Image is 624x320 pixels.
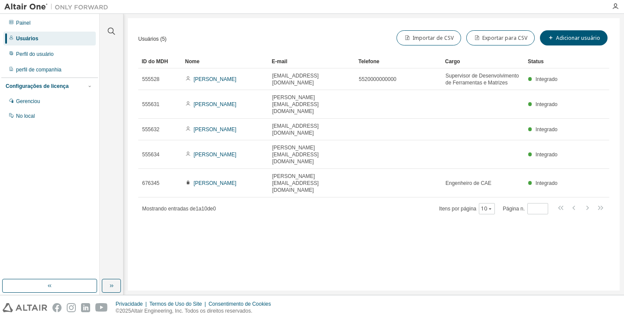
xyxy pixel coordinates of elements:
font: Termos de Uso do Site [149,301,202,307]
font: Configurações de licença [6,83,68,89]
img: Altair Um [4,3,113,11]
font: 555528 [142,76,159,82]
font: Usuários (5) [138,36,166,42]
font: ID do MDH [142,58,168,65]
font: Integrado [536,101,558,107]
font: Integrado [536,76,558,82]
font: 555631 [142,101,159,107]
font: 555632 [142,126,159,133]
button: Adicionar usuário [540,30,608,45]
font: Importar de CSV [413,34,454,42]
font: [EMAIL_ADDRESS][DOMAIN_NAME] [272,73,318,86]
font: Perfil do usuário [16,51,54,57]
img: linkedin.svg [81,303,90,312]
font: [EMAIL_ADDRESS][DOMAIN_NAME] [272,123,318,136]
font: Telefone [358,58,379,65]
font: [PERSON_NAME] [194,180,237,186]
font: Integrado [536,126,558,133]
font: 5520000000000 [359,76,396,82]
font: 676345 [142,180,159,186]
font: Privacidade [116,301,143,307]
font: [PERSON_NAME] [194,101,237,107]
font: de [207,206,213,212]
font: Consentimento de Cookies [208,301,271,307]
button: Exportar para CSV [466,30,535,45]
font: a [198,206,201,212]
font: Gerenciou [16,98,40,104]
font: 555634 [142,152,159,158]
font: 2025 [120,308,131,314]
font: 10 [201,206,207,212]
img: facebook.svg [52,303,62,312]
font: © [116,308,120,314]
font: [PERSON_NAME][EMAIL_ADDRESS][DOMAIN_NAME] [272,145,318,165]
font: 1 [195,206,198,212]
img: instagram.svg [67,303,76,312]
font: [PERSON_NAME] [194,126,237,133]
font: Exportar para CSV [482,34,527,42]
font: Integrado [536,152,558,158]
font: Integrado [536,180,558,186]
font: Engenheiro de CAE [445,180,491,186]
font: [PERSON_NAME] [194,76,237,82]
font: Itens por página [439,206,476,212]
font: No local [16,113,35,119]
font: Supervisor de Desenvolvimento de Ferramentas e Matrizes [445,73,519,86]
font: 10 [481,205,487,212]
font: [PERSON_NAME] [194,152,237,158]
img: youtube.svg [95,303,108,312]
img: altair_logo.svg [3,303,47,312]
font: [PERSON_NAME][EMAIL_ADDRESS][DOMAIN_NAME] [272,94,318,114]
font: Cargo [445,58,460,65]
font: Nome [185,58,199,65]
font: Altair Engineering, Inc. Todos os direitos reservados. [131,308,252,314]
font: Mostrando entradas de [142,206,195,212]
font: Adicionar usuário [556,34,600,42]
font: Painel [16,20,30,26]
button: Importar de CSV [396,30,461,45]
font: perfil de companhia [16,67,62,73]
font: Página n. [503,206,525,212]
font: E-mail [272,58,287,65]
font: 0 [213,206,216,212]
font: [PERSON_NAME][EMAIL_ADDRESS][DOMAIN_NAME] [272,173,318,193]
font: Usuários [16,36,38,42]
font: Status [528,58,544,65]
